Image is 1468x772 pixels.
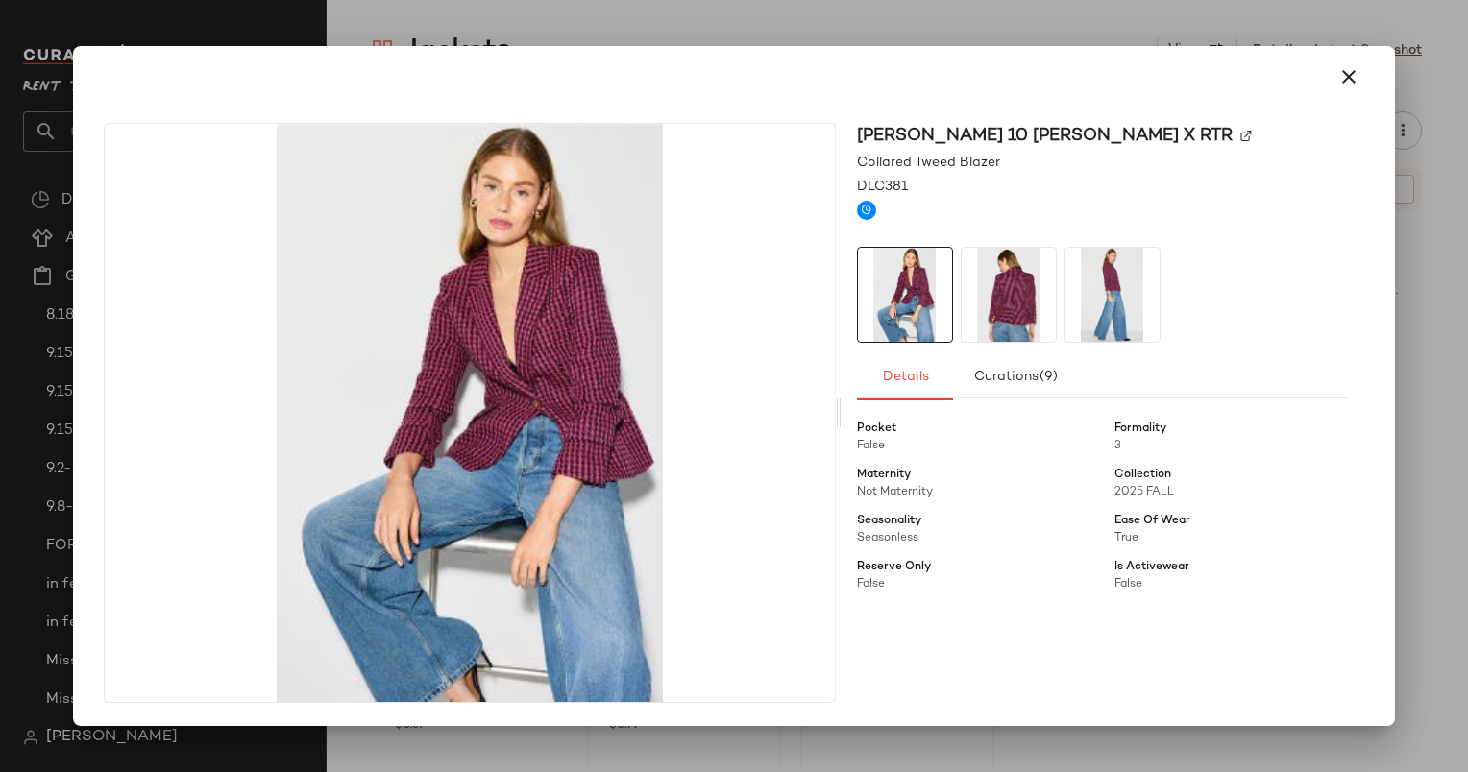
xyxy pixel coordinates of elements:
span: Reserve Only [857,559,931,576]
span: [PERSON_NAME] 10 [PERSON_NAME] x RTR [857,123,1233,149]
img: DLC381.jpg [962,248,1056,342]
span: False [1114,578,1142,591]
img: DLC381.jpg [858,248,952,342]
span: False [857,440,885,452]
span: Seasonality [857,513,921,530]
span: Collared Tweed Blazer [857,153,1000,173]
span: 2025 FALL [1114,486,1174,498]
span: Details [881,370,928,385]
span: Seasonless [857,532,918,544]
span: False [857,578,885,591]
span: Pocket [857,421,896,438]
span: True [1114,532,1138,544]
span: Collection [1114,467,1171,484]
img: DLC381.jpg [1065,248,1160,342]
span: DLC381 [857,177,908,197]
span: Not Maternity [857,486,933,498]
span: 3 [1114,440,1121,452]
span: Maternity [857,467,911,484]
span: Ease Of Wear [1114,513,1190,530]
span: (9) [1039,370,1058,385]
span: Is Activewear [1114,559,1189,576]
span: Formality [1114,421,1166,438]
img: svg%3e [1240,131,1252,142]
img: DLC381.jpg [105,124,834,702]
span: Curations [972,370,1058,385]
